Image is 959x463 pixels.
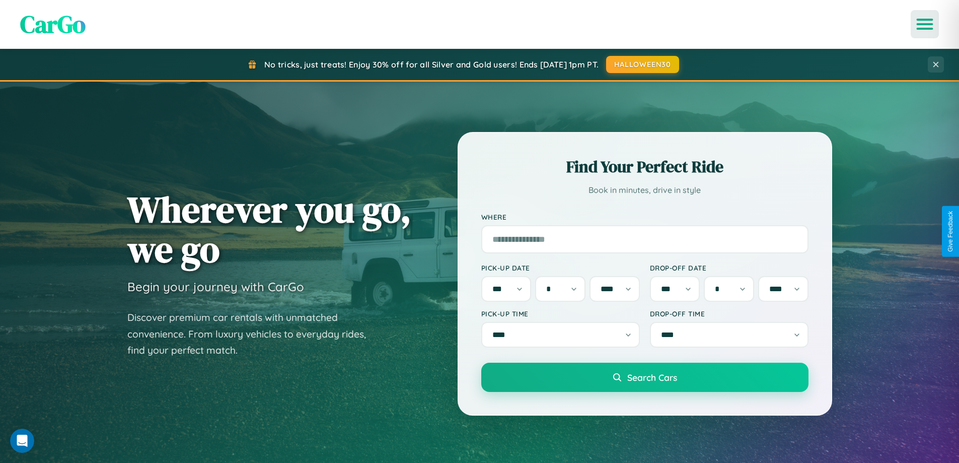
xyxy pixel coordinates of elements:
[127,309,379,359] p: Discover premium car rentals with unmatched convenience. From luxury vehicles to everyday rides, ...
[650,309,808,318] label: Drop-off Time
[481,263,640,272] label: Pick-up Date
[650,263,808,272] label: Drop-off Date
[481,363,808,392] button: Search Cars
[947,211,954,252] div: Give Feedback
[481,309,640,318] label: Pick-up Time
[606,56,679,73] button: HALLOWEEN30
[911,10,939,38] button: Open menu
[127,279,304,294] h3: Begin your journey with CarGo
[127,189,411,269] h1: Wherever you go, we go
[20,8,86,41] span: CarGo
[481,183,808,197] p: Book in minutes, drive in style
[627,372,677,383] span: Search Cars
[481,213,808,221] label: Where
[481,156,808,178] h2: Find Your Perfect Ride
[264,59,599,70] span: No tricks, just treats! Enjoy 30% off for all Silver and Gold users! Ends [DATE] 1pm PT.
[10,429,34,453] iframe: Intercom live chat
